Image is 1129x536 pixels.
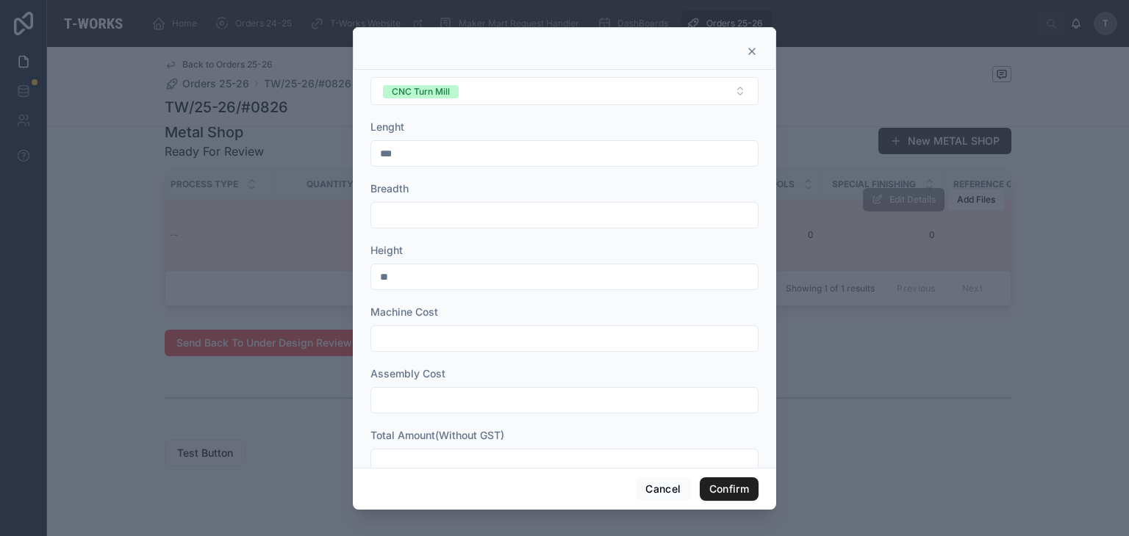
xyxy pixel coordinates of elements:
[370,244,403,256] span: Height
[370,305,438,318] span: Machine Cost
[636,477,690,501] button: Cancel
[370,429,504,441] span: Total Amount(Without GST)
[392,85,450,98] div: CNC Turn Mill
[370,367,445,380] span: Assembly Cost
[370,182,409,195] span: Breadth
[370,120,404,133] span: Lenght
[700,477,759,501] button: Confirm
[370,77,759,105] button: Select Button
